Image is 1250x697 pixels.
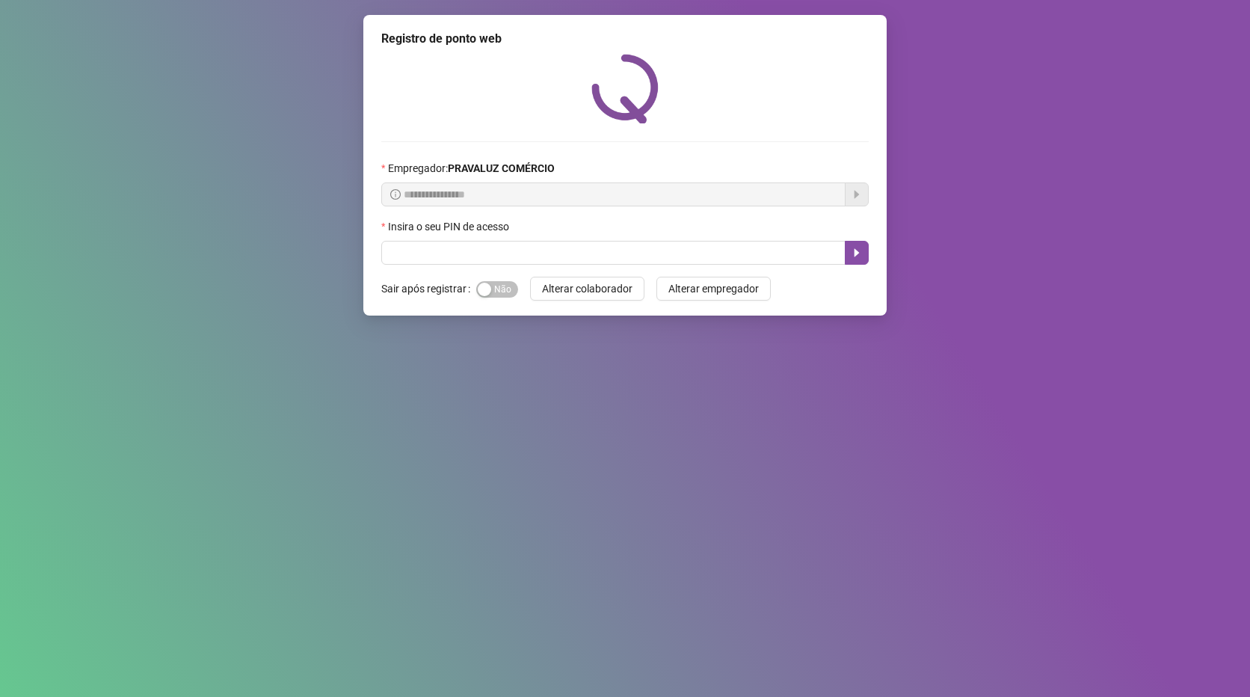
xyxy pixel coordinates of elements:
[530,277,644,301] button: Alterar colaborador
[390,189,401,200] span: info-circle
[381,277,476,301] label: Sair após registrar
[851,247,863,259] span: caret-right
[668,280,759,297] span: Alterar empregador
[381,30,869,48] div: Registro de ponto web
[591,54,659,123] img: QRPoint
[381,218,519,235] label: Insira o seu PIN de acesso
[448,162,555,174] strong: PRAVALUZ COMÉRCIO
[542,280,632,297] span: Alterar colaborador
[388,160,555,176] span: Empregador :
[656,277,771,301] button: Alterar empregador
